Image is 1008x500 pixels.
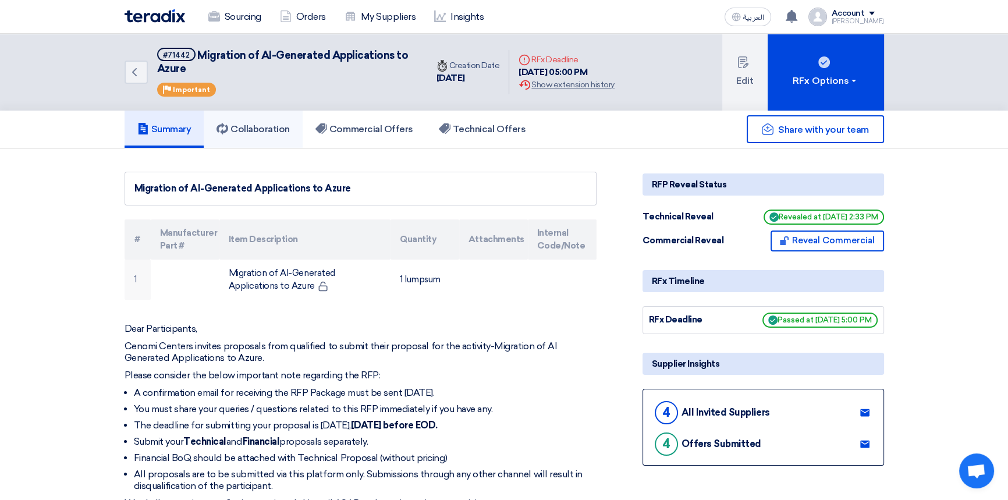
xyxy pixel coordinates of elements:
[199,4,271,30] a: Sourcing
[391,219,459,260] th: Quantity
[832,18,884,24] div: [PERSON_NAME]
[743,13,764,22] span: العربية
[528,219,597,260] th: Internal Code/Note
[125,9,185,23] img: Teradix logo
[271,4,335,30] a: Orders
[303,111,426,148] a: Commercial Offers
[459,219,528,260] th: Attachments
[643,270,884,292] div: RFx Timeline
[959,453,994,488] div: Open chat
[682,438,761,449] div: Offers Submitted
[808,8,827,26] img: profile_test.png
[771,231,884,251] button: Reveal Commercial
[778,124,868,135] span: Share with your team
[768,34,884,111] button: RFx Options
[655,432,678,456] div: 4
[426,111,538,148] a: Technical Offers
[125,370,597,381] p: Please consider the below important note regarding the RFP:
[216,123,290,135] h5: Collaboration
[649,313,736,327] div: RFx Deadline
[425,4,493,30] a: Insights
[762,313,878,328] span: Passed at [DATE] 5:00 PM
[519,66,614,79] div: [DATE] 05:00 PM
[134,420,597,431] li: The deadline for submitting your proposal is [DATE],
[125,219,151,260] th: #
[793,74,858,88] div: RFx Options
[134,387,597,399] li: A confirmation email for receiving the RFP Package must be sent [DATE].
[439,123,526,135] h5: Technical Offers
[163,51,190,59] div: #71442
[134,403,597,415] li: You must share your queries / questions related to this RFP immediately if you have any.
[436,72,500,85] div: [DATE]
[134,452,597,464] li: Financial BoQ should be attached with Technical Proposal (without pricing)
[315,123,413,135] h5: Commercial Offers
[219,260,391,300] td: Migration of AI-Generated Applications to Azure
[137,123,191,135] h5: Summary
[173,86,210,94] span: Important
[134,182,587,196] div: Migration of AI-Generated Applications to Azure
[725,8,771,26] button: العربية
[722,34,768,111] button: Edit
[134,469,597,492] li: All proposals are to be submitted via this platform only. Submissions through any other channel w...
[219,219,391,260] th: Item Description
[832,9,865,19] div: Account
[391,260,459,300] td: 1 lumpsum
[125,323,597,335] p: Dear Participants,
[157,48,413,76] h5: Migration of AI-Generated Applications to Azure
[134,436,597,448] li: Submit your and proposals separately.
[183,436,226,447] strong: Technical
[643,234,730,247] div: Commercial Reveal
[151,219,219,260] th: Manufacturer Part #
[335,4,425,30] a: My Suppliers
[125,111,204,148] a: Summary
[519,79,614,91] div: Show extension history
[519,54,614,66] div: RFx Deadline
[125,341,597,364] p: Cenomi Centers invites proposals from qualified to submit their proposal for the activity-Migrati...
[125,260,151,300] td: 1
[764,210,884,225] span: Revealed at [DATE] 2:33 PM
[157,49,409,75] span: Migration of AI-Generated Applications to Azure
[655,401,678,424] div: 4
[204,111,303,148] a: Collaboration
[643,353,884,375] div: Supplier Insights
[351,420,438,431] strong: [DATE] before EOD.
[682,407,770,418] div: All Invited Suppliers
[436,59,500,72] div: Creation Date
[643,210,730,224] div: Technical Reveal
[643,173,884,196] div: RFP Reveal Status
[242,436,279,447] strong: Financial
